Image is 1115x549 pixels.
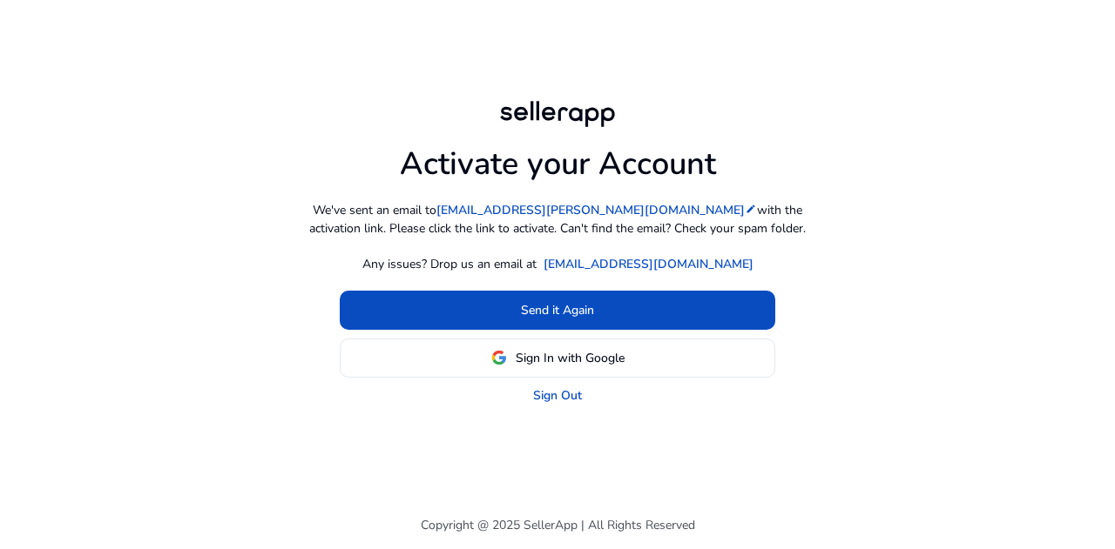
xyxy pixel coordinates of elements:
p: Any issues? Drop us an email at [362,255,537,273]
button: Sign In with Google [340,338,775,378]
a: Sign Out [533,386,582,405]
h1: Activate your Account [400,131,716,183]
mat-icon: edit [745,203,757,215]
img: google-logo.svg [491,350,507,365]
p: We've sent an email to with the activation link. Please click the link to activate. Can't find th... [296,201,819,238]
a: [EMAIL_ADDRESS][PERSON_NAME][DOMAIN_NAME] [436,201,757,219]
span: Sign In with Google [516,349,625,367]
a: [EMAIL_ADDRESS][DOMAIN_NAME] [544,255,753,273]
button: Send it Again [340,291,775,330]
span: Send it Again [521,301,594,319]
